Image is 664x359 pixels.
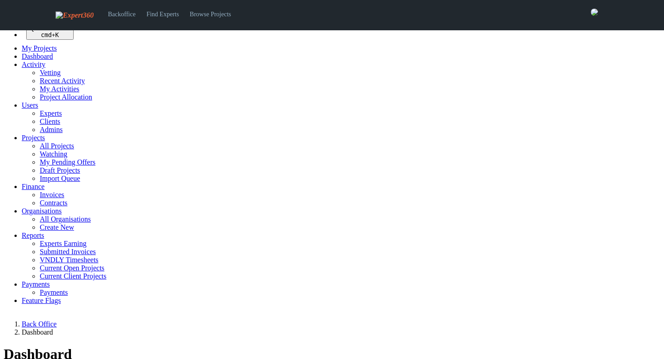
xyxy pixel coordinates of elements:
a: All Organisations [40,215,91,223]
div: + [30,32,70,38]
a: Reports [22,231,44,239]
a: Submitted Invoices [40,248,96,255]
a: Invoices [40,191,64,198]
a: Experts [40,109,62,117]
a: Current Open Projects [40,264,104,272]
a: Project Allocation [40,93,92,101]
a: Experts Earning [40,240,87,247]
img: 0421c9a1-ac87-4857-a63f-b59ed7722763-normal.jpeg [591,9,598,16]
kbd: cmd [41,32,51,38]
a: Dashboard [22,52,53,60]
a: My Activities [40,85,79,93]
a: Watching [40,150,67,158]
a: Admins [40,126,63,133]
li: Dashboard [22,328,660,336]
a: Clients [40,118,60,125]
a: Users [22,101,38,109]
kbd: K [55,32,59,38]
a: Create New [40,223,74,231]
a: My Pending Offers [40,158,95,166]
button: Quick search... cmd+K [26,24,74,40]
a: Contracts [40,199,67,207]
a: Projects [22,134,45,142]
img: Expert360 [56,11,94,19]
a: Activity [22,61,45,68]
a: Payments [40,288,68,296]
a: Feature Flags [22,297,61,304]
a: Vetting [40,69,61,76]
a: Recent Activity [40,77,85,85]
a: Payments [22,280,50,288]
a: My Projects [22,44,57,52]
a: Draft Projects [40,166,80,174]
a: Organisations [22,207,62,215]
a: Finance [22,183,45,190]
a: VNDLY Timesheets [40,256,98,264]
a: Current Client Projects [40,272,107,280]
a: Import Queue [40,175,80,182]
a: Back Office [22,320,56,328]
a: All Projects [40,142,74,150]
